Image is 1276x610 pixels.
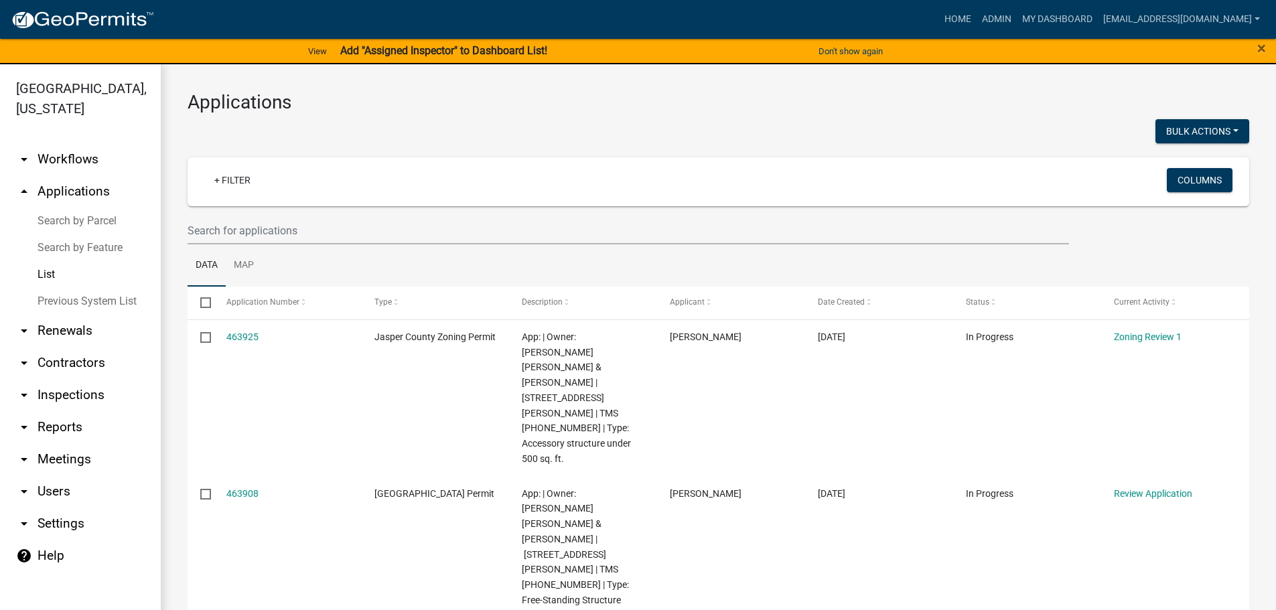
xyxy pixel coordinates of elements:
i: arrow_drop_down [16,387,32,403]
i: arrow_drop_down [16,355,32,371]
strong: Add "Assigned Inspector" to Dashboard List! [340,44,547,57]
datatable-header-cell: Date Created [805,287,953,319]
span: Current Activity [1114,297,1169,307]
button: Columns [1167,168,1232,192]
button: Close [1257,40,1266,56]
i: arrow_drop_down [16,323,32,339]
span: In Progress [966,331,1013,342]
span: App: | Owner: AGUADO GENRRY GARCIA & LIZETH | 405 SLATER OAKS RD | TMS 059-02-00-021 | Type: Acce... [522,331,631,464]
datatable-header-cell: Application Number [213,287,361,319]
datatable-header-cell: Select [188,287,213,319]
span: Genrry García aguado [670,331,741,342]
button: Bulk Actions [1155,119,1249,143]
span: Application Number [226,297,299,307]
span: Jasper County Building Permit [374,488,494,499]
input: Search for applications [188,217,1069,244]
span: Description [522,297,563,307]
a: [EMAIL_ADDRESS][DOMAIN_NAME] [1098,7,1265,32]
a: Review Application [1114,488,1192,499]
i: arrow_drop_down [16,419,32,435]
h3: Applications [188,91,1249,114]
span: Jasper County Zoning Permit [374,331,496,342]
i: arrow_drop_up [16,183,32,200]
a: Data [188,244,226,287]
a: Admin [977,7,1017,32]
a: View [303,40,332,62]
datatable-header-cell: Description [509,287,657,319]
datatable-header-cell: Status [953,287,1101,319]
a: My Dashboard [1017,7,1098,32]
i: help [16,548,32,564]
span: Applicant [670,297,705,307]
span: × [1257,39,1266,58]
a: Home [939,7,977,32]
i: arrow_drop_down [16,483,32,500]
span: 08/14/2025 [818,331,845,342]
a: Map [226,244,262,287]
datatable-header-cell: Applicant [657,287,805,319]
i: arrow_drop_down [16,451,32,467]
a: Zoning Review 1 [1114,331,1182,342]
span: Type [374,297,392,307]
a: 463925 [226,331,259,342]
span: Date Created [818,297,865,307]
datatable-header-cell: Type [361,287,509,319]
span: 08/14/2025 [818,488,845,499]
span: Status [966,297,989,307]
span: In Progress [966,488,1013,499]
i: arrow_drop_down [16,516,32,532]
button: Don't show again [813,40,888,62]
a: 463908 [226,488,259,499]
span: Genrry García aguado [670,488,741,499]
a: + Filter [204,168,261,192]
i: arrow_drop_down [16,151,32,167]
datatable-header-cell: Current Activity [1101,287,1249,319]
